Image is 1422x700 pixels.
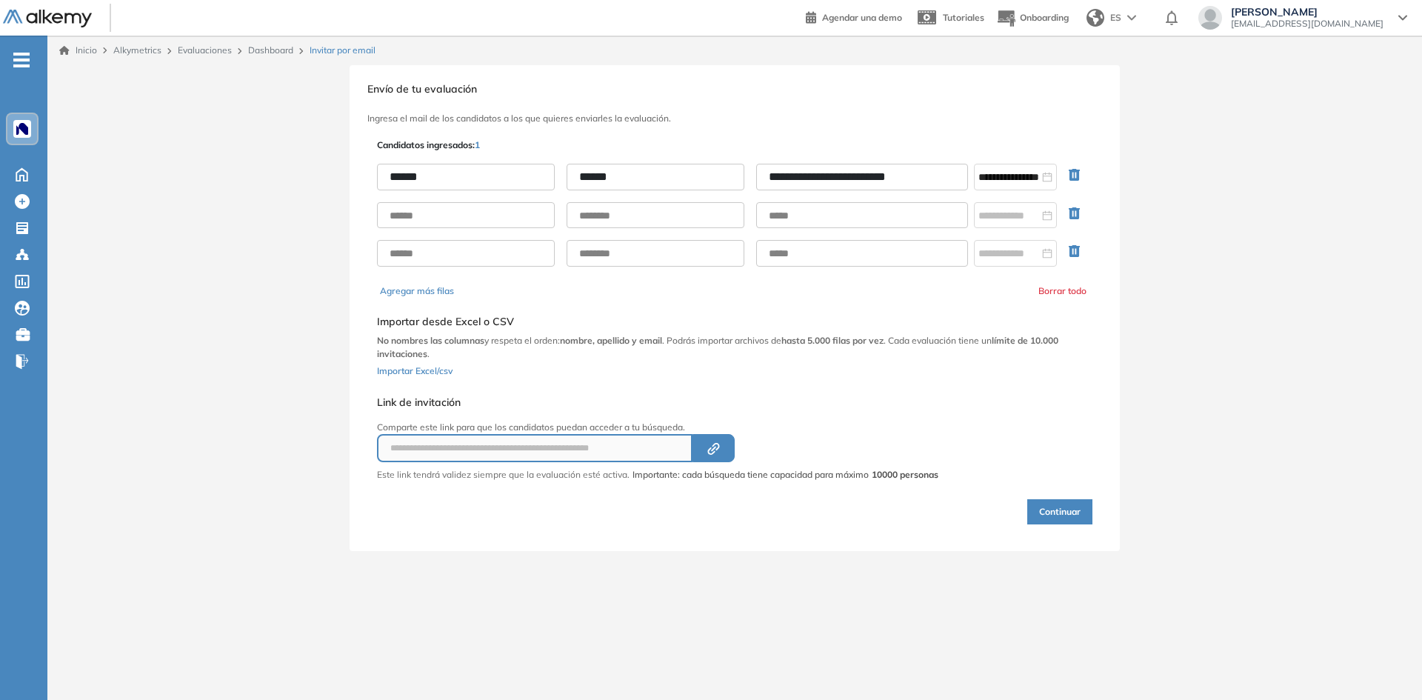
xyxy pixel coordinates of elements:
img: https://assets.alkemy.org/workspaces/1394/c9baeb50-dbbd-46c2-a7b2-c74a16be862c.png [16,123,28,135]
img: world [1086,9,1104,27]
strong: 10000 personas [872,469,938,480]
span: Invitar por email [310,44,375,57]
b: No nombres las columnas [377,335,484,346]
p: Este link tendrá validez siempre que la evaluación esté activa. [377,468,630,481]
span: Alkymetrics [113,44,161,56]
span: ES [1110,11,1121,24]
button: Borrar todo [1038,284,1086,298]
a: Dashboard [248,44,293,56]
b: límite de 10.000 invitaciones [377,335,1058,359]
span: Agendar una demo [822,12,902,23]
button: Onboarding [996,2,1069,34]
b: nombre, apellido y email [560,335,662,346]
button: Importar Excel/csv [377,361,453,379]
img: Logo [3,10,92,28]
span: Tutoriales [943,12,984,23]
h5: Link de invitación [377,396,938,409]
span: [PERSON_NAME] [1231,6,1383,18]
span: Onboarding [1020,12,1069,23]
p: Comparte este link para que los candidatos puedan acceder a tu búsqueda. [377,421,938,434]
p: y respeta el orden: . Podrás importar archivos de . Cada evaluación tiene un . [377,334,1092,361]
a: Inicio [59,44,97,57]
button: Continuar [1027,499,1092,524]
a: Evaluaciones [178,44,232,56]
p: Candidatos ingresados: [377,139,480,152]
b: hasta 5.000 filas por vez [781,335,884,346]
span: [EMAIL_ADDRESS][DOMAIN_NAME] [1231,18,1383,30]
a: Agendar una demo [806,7,902,25]
h3: Envío de tu evaluación [367,83,1102,96]
span: 1 [475,139,480,150]
span: Importar Excel/csv [377,365,453,376]
img: arrow [1127,15,1136,21]
h5: Importar desde Excel o CSV [377,316,1092,328]
i: - [13,59,30,61]
span: Importante: cada búsqueda tiene capacidad para máximo [632,468,938,481]
button: Agregar más filas [380,284,454,298]
h3: Ingresa el mail de los candidatos a los que quieres enviarles la evaluación. [367,113,1102,124]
